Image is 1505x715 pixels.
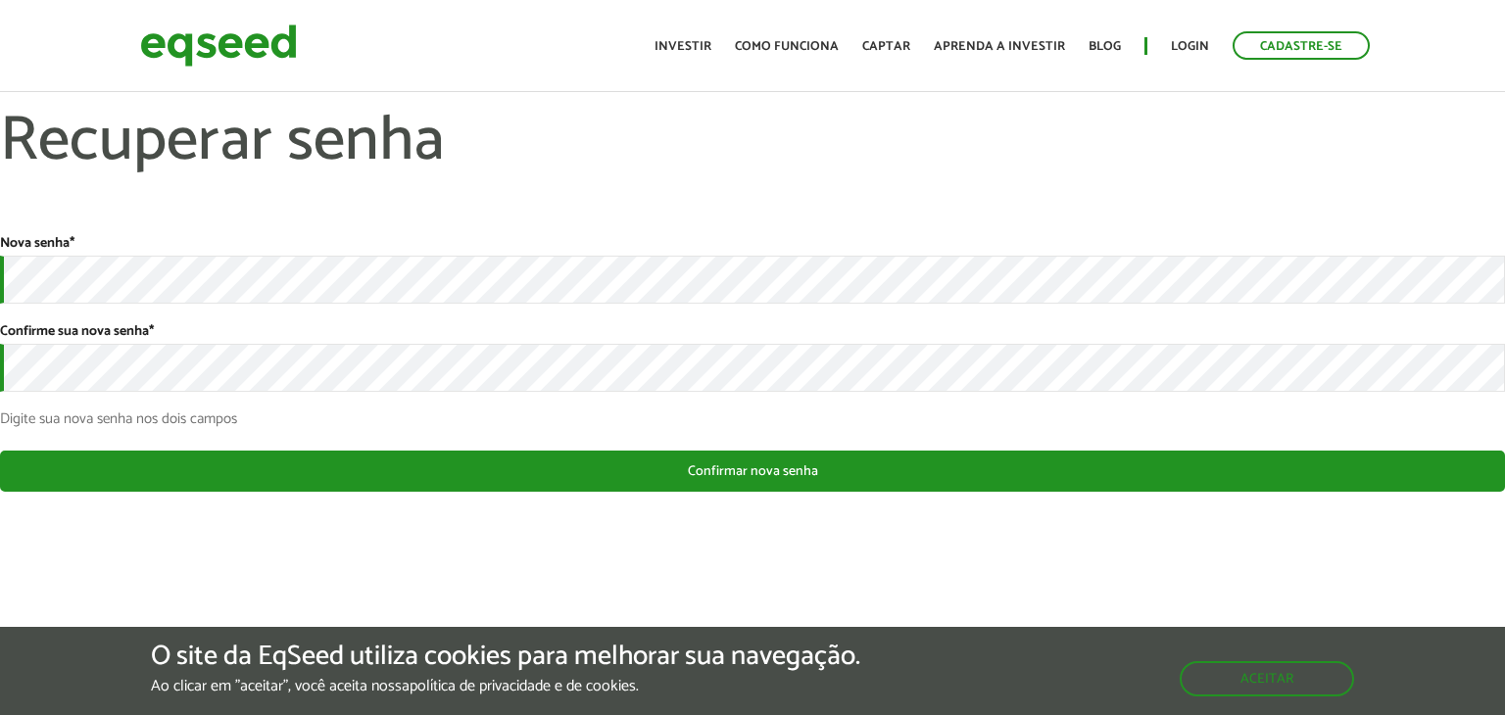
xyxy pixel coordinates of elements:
h5: O site da EqSeed utiliza cookies para melhorar sua navegação. [151,642,860,672]
a: Investir [655,40,711,53]
span: Este campo é obrigatório. [70,232,74,255]
img: EqSeed [140,20,297,71]
p: Ao clicar em "aceitar", você aceita nossa . [151,677,860,695]
a: Cadastre-se [1233,31,1370,60]
a: Aprenda a investir [934,40,1065,53]
a: Blog [1089,40,1121,53]
a: Captar [862,40,910,53]
span: Este campo é obrigatório. [149,320,154,343]
a: Como funciona [735,40,839,53]
a: Login [1171,40,1209,53]
a: política de privacidade e de cookies [410,679,636,694]
button: Aceitar [1180,661,1354,696]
